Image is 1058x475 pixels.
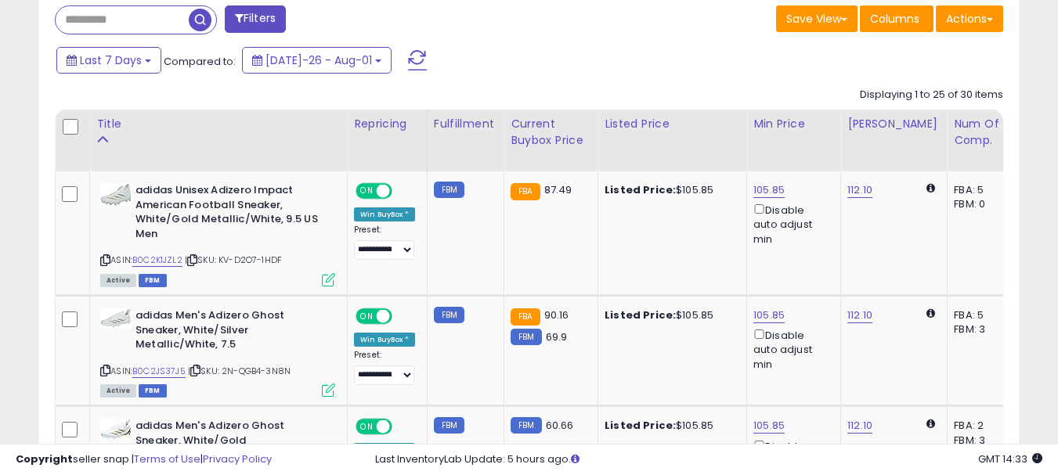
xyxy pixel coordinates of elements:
div: Disable auto adjust min [753,326,829,372]
div: $105.85 [605,183,735,197]
a: 112.10 [847,418,872,434]
div: Num of Comp. [954,116,1011,149]
span: Columns [870,11,919,27]
b: Listed Price: [605,308,676,322]
b: Listed Price: [605,418,676,433]
span: All listings currently available for purchase on Amazon [100,274,136,287]
div: Preset: [354,225,415,260]
b: Listed Price: [605,182,676,197]
div: Listed Price [605,116,740,132]
div: Win BuyBox * [354,207,415,221]
span: 90.16 [544,308,569,322]
div: FBM: 3 [954,322,1006,336]
span: | SKU: KV-D2O7-1HDF [185,254,282,266]
img: 41Nvky+ZN1L._SL40_.jpg [100,183,132,206]
span: OFF [390,310,415,323]
a: 105.85 [753,418,785,434]
b: adidas Men's Adizero Ghost Sneaker, White/Silver Metallic/White, 7.5 [135,308,326,356]
a: B0C2JS37J5 [132,365,186,378]
div: Current Buybox Price [511,116,591,149]
div: Win BuyBox * [354,333,415,347]
span: OFF [390,185,415,198]
div: FBA: 2 [954,419,1006,433]
button: Filters [225,5,286,33]
div: FBM: 0 [954,197,1006,211]
a: Terms of Use [134,452,200,466]
div: $105.85 [605,308,735,322]
div: $105.85 [605,419,735,433]
a: 105.85 [753,182,785,198]
span: 2025-08-10 14:33 GMT [978,452,1042,466]
a: B0C2K1JZL2 [132,254,182,267]
img: 31a6gsbl50L._SL40_.jpg [100,308,132,328]
a: 105.85 [753,308,785,323]
span: ON [357,185,377,198]
small: FBM [511,329,541,345]
small: FBM [434,182,464,198]
button: Last 7 Days [56,47,161,74]
span: | SKU: 2N-QGB4-3N8N [188,365,291,377]
button: Actions [936,5,1003,32]
span: FBM [139,384,167,398]
div: ASIN: [100,183,335,285]
small: FBM [434,307,464,323]
a: 112.10 [847,182,872,198]
div: Min Price [753,116,834,132]
div: Fulfillment [434,116,497,132]
b: adidas Men's Adizero Ghost Sneaker, White/Gold Metallic/White, 9 [135,419,326,466]
button: Save View [776,5,858,32]
div: FBA: 5 [954,183,1006,197]
div: Title [96,116,341,132]
div: FBA: 5 [954,308,1006,322]
b: adidas Unisex Adizero Impact American Football Sneaker, White/Gold Metallic/White, 9.5 US Men [135,183,326,245]
div: seller snap | | [16,452,272,467]
span: Compared to: [164,54,236,69]
button: [DATE]-26 - Aug-01 [242,47,392,74]
div: Preset: [354,350,415,385]
div: Disable auto adjust min [753,201,829,246]
span: FBM [139,274,167,287]
small: FBM [511,417,541,434]
span: [DATE]-26 - Aug-01 [265,52,372,68]
small: FBA [511,183,540,200]
div: [PERSON_NAME] [847,116,941,132]
small: FBA [511,308,540,326]
div: Repricing [354,116,421,132]
div: Displaying 1 to 25 of 30 items [860,88,1003,103]
a: 112.10 [847,308,872,323]
span: ON [357,310,377,323]
span: 87.49 [544,182,572,197]
div: Last InventoryLab Update: 5 hours ago. [375,452,1042,467]
button: Columns [860,5,933,32]
img: 41dlTcZNzGL._SL40_.jpg [100,419,132,440]
div: ASIN: [100,308,335,395]
small: FBM [434,417,464,434]
strong: Copyright [16,452,73,466]
span: All listings currently available for purchase on Amazon [100,384,136,398]
span: 69.9 [546,329,568,344]
a: Privacy Policy [203,452,272,466]
span: OFF [390,420,415,434]
span: 60.66 [546,418,574,433]
span: ON [357,420,377,434]
span: Last 7 Days [80,52,142,68]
